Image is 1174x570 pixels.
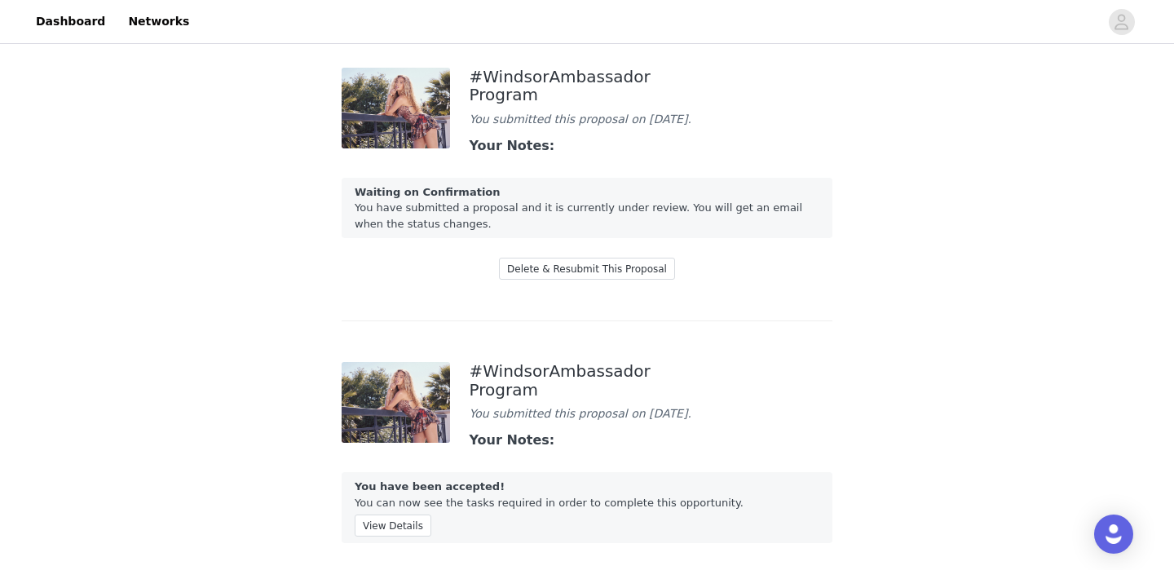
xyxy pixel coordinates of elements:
button: View Details [355,515,431,537]
img: 933600e6-44e7-4d19-9462-5a82c802cd8c.jpg [342,68,450,148]
div: avatar [1114,9,1129,35]
button: Delete & Resubmit This Proposal [499,258,675,280]
div: You submitted this proposal on [DATE]. [470,111,705,128]
div: Open Intercom Messenger [1094,515,1133,554]
a: Dashboard [26,3,115,40]
a: Networks [118,3,199,40]
div: #WindsorAmbassador Program [470,362,705,399]
div: #WindsorAmbassador Program [470,68,705,104]
div: You submitted this proposal on [DATE]. [470,405,705,422]
a: View Details [355,516,431,528]
strong: Waiting on Confirmation [355,186,501,198]
div: You have submitted a proposal and it is currently under review. You will get an email when the st... [342,178,832,239]
strong: You have been accepted! [355,480,505,493]
strong: Your Notes: [470,432,555,448]
strong: Your Notes: [470,138,555,153]
div: You can now see the tasks required in order to complete this opportunity. [342,472,832,543]
img: 933600e6-44e7-4d19-9462-5a82c802cd8c.jpg [342,362,450,443]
